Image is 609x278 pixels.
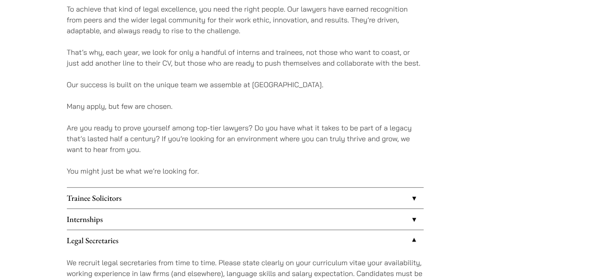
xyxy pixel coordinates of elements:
a: Internships [67,209,424,230]
a: Trainee Solicitors [67,188,424,208]
p: Many apply, but few are chosen. [67,101,424,112]
p: Our success is built on the unique team we assemble at [GEOGRAPHIC_DATA]. [67,79,424,90]
a: Legal Secretaries [67,230,424,251]
p: That’s why, each year, we look for only a handful of interns and trainees, not those who want to ... [67,47,424,68]
p: You might just be what we’re looking for. [67,166,424,176]
p: To achieve that kind of legal excellence, you need the right people. Our lawyers have earned reco... [67,4,424,36]
p: Are you ready to prove yourself among top-tier lawyers? Do you have what it takes to be part of a... [67,122,424,155]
